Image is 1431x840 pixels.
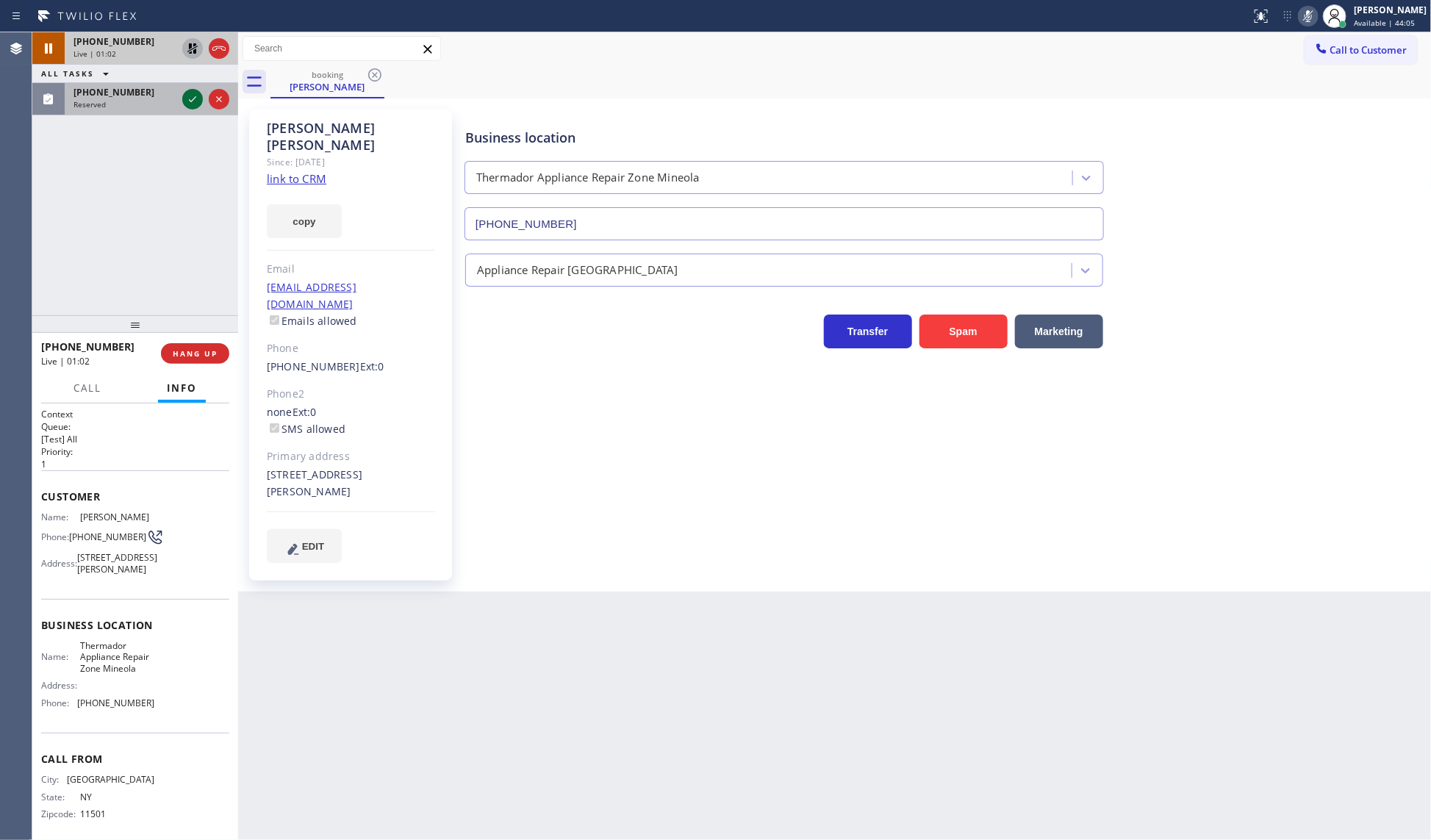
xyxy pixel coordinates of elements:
[1305,36,1417,64] button: Call to Customer
[1298,6,1319,26] button: Mute
[65,374,110,403] button: Call
[41,68,94,79] span: ALL TASKS
[182,38,203,59] button: Unhold Customer
[41,651,80,662] span: Name:
[69,531,146,542] span: [PHONE_NUMBER]
[267,154,435,170] div: Since: [DATE]
[41,680,80,691] span: Address:
[41,808,80,819] span: Zipcode:
[293,405,317,419] span: Ext: 0
[41,445,229,458] h2: Priority:
[267,467,435,500] div: [STREET_ADDRESS][PERSON_NAME]
[41,433,229,445] p: [Test] All
[267,204,342,238] button: copy
[32,65,123,82] button: ALL TASKS
[80,640,154,674] span: Thermador Appliance Repair Zone Mineola
[167,381,197,395] span: Info
[267,261,435,278] div: Email
[267,171,326,186] a: link to CRM
[77,552,157,575] span: [STREET_ADDRESS][PERSON_NAME]
[80,791,154,803] span: NY
[41,752,229,766] span: Call From
[302,541,324,552] span: EDIT
[41,531,69,542] span: Phone:
[73,99,106,110] span: Reserved
[477,262,678,279] div: Appliance Repair [GEOGRAPHIC_DATA]
[267,314,357,328] label: Emails allowed
[272,80,383,93] div: [PERSON_NAME]
[41,618,229,632] span: Business location
[267,386,435,403] div: Phone2
[41,511,80,523] span: Name:
[360,359,384,373] span: Ext: 0
[1354,4,1427,16] div: [PERSON_NAME]
[41,697,77,708] span: Phone:
[919,315,1008,348] button: Spam
[73,381,101,395] span: Call
[41,340,135,353] span: [PHONE_NUMBER]
[270,423,279,433] input: SMS allowed
[209,89,229,110] button: Reject
[73,35,154,48] span: [PHONE_NUMBER]
[73,86,154,98] span: [PHONE_NUMBER]
[41,355,90,367] span: Live | 01:02
[80,808,154,819] span: 11501
[41,408,229,420] h1: Context
[465,128,1103,148] div: Business location
[173,348,218,359] span: HANG UP
[476,170,700,187] div: Thermador Appliance Repair Zone Mineola
[267,404,435,438] div: none
[1354,18,1415,28] span: Available | 44:05
[41,420,229,433] h2: Queue:
[267,422,345,436] label: SMS allowed
[272,65,383,97] div: Connie De Lorenzo
[465,207,1104,240] input: Phone Number
[77,697,154,708] span: [PHONE_NUMBER]
[267,529,342,563] button: EDIT
[267,448,435,465] div: Primary address
[1015,315,1103,348] button: Marketing
[161,343,229,364] button: HANG UP
[67,774,154,785] span: [GEOGRAPHIC_DATA]
[267,340,435,357] div: Phone
[41,774,67,785] span: City:
[41,558,77,569] span: Address:
[267,359,360,373] a: [PHONE_NUMBER]
[80,511,154,523] span: [PERSON_NAME]
[182,89,203,110] button: Accept
[73,49,116,59] span: Live | 01:02
[1330,43,1407,57] span: Call to Customer
[267,120,435,154] div: [PERSON_NAME] [PERSON_NAME]
[272,69,383,80] div: booking
[270,315,279,325] input: Emails allowed
[209,38,229,59] button: Hang up
[158,374,206,403] button: Info
[243,37,440,60] input: Search
[824,315,912,348] button: Transfer
[267,280,356,311] a: [EMAIL_ADDRESS][DOMAIN_NAME]
[41,791,80,803] span: State:
[41,489,229,503] span: Customer
[41,458,229,470] p: 1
